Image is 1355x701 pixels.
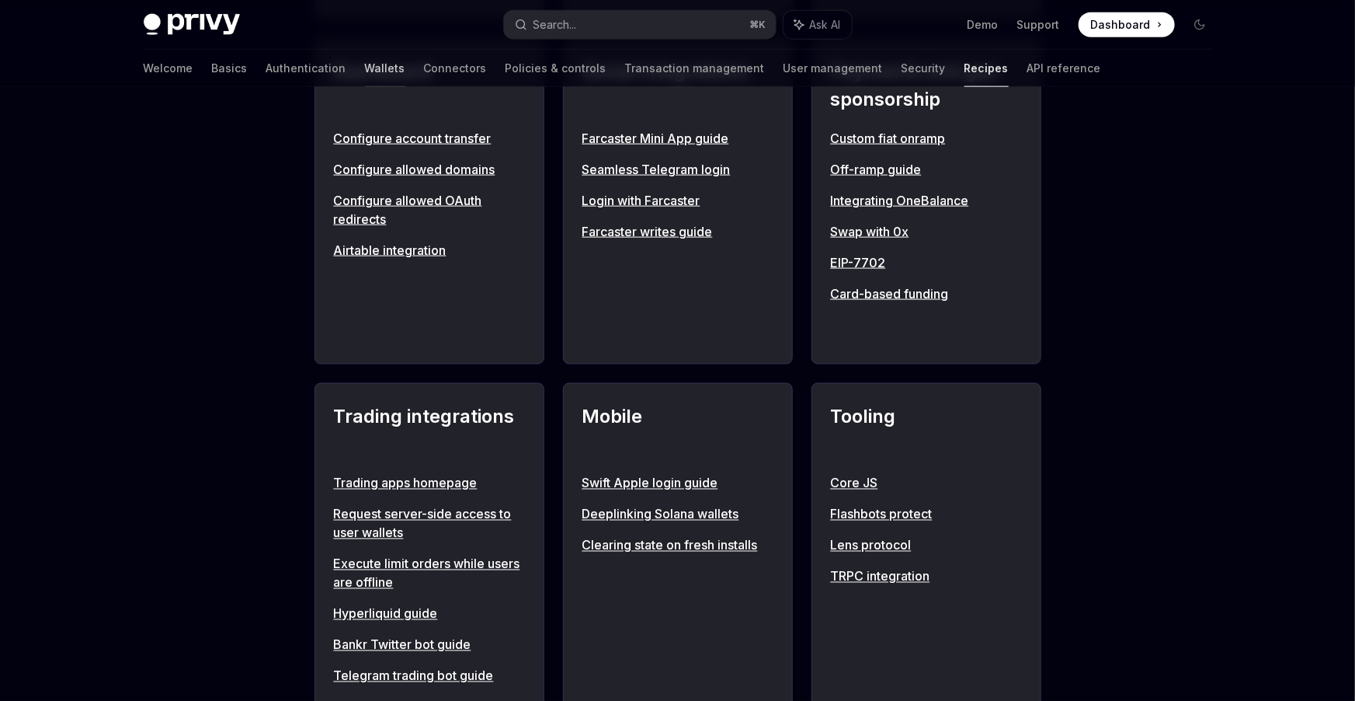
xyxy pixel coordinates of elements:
[831,474,1022,493] a: Core JS
[831,536,1022,555] a: Lens protocol
[810,17,841,33] span: Ask AI
[831,284,1022,303] a: Card-based funding
[266,50,346,87] a: Authentication
[582,505,773,524] a: Deeplinking Solana wallets
[831,191,1022,210] a: Integrating OneBalance
[334,605,525,623] a: Hyperliquid guide
[831,160,1022,179] a: Off-ramp guide
[582,160,773,179] a: Seamless Telegram login
[144,50,193,87] a: Welcome
[831,505,1022,524] a: Flashbots protect
[334,474,525,493] a: Trading apps homepage
[1017,17,1060,33] a: Support
[365,50,405,87] a: Wallets
[334,555,525,592] a: Execute limit orders while users are offline
[334,667,525,685] a: Telegram trading bot guide
[1027,50,1101,87] a: API reference
[783,50,883,87] a: User management
[750,19,766,31] span: ⌘ K
[1187,12,1212,37] button: Toggle dark mode
[582,129,773,148] a: Farcaster Mini App guide
[582,474,773,493] a: Swift Apple login guide
[582,222,773,241] a: Farcaster writes guide
[212,50,248,87] a: Basics
[334,403,525,459] h2: Trading integrations
[334,129,525,148] a: Configure account transfer
[831,567,1022,586] a: TRPC integration
[831,403,1022,459] h2: Tooling
[334,241,525,260] a: Airtable integration
[831,129,1022,148] a: Custom fiat onramp
[504,11,776,39] button: Search...⌘K
[1079,12,1175,37] a: Dashboard
[334,505,525,542] a: Request server-side access to user wallets
[144,14,240,36] img: dark logo
[783,11,852,39] button: Ask AI
[968,17,999,33] a: Demo
[506,50,606,87] a: Policies & controls
[625,50,765,87] a: Transaction management
[533,16,577,34] div: Search...
[582,536,773,555] a: Clearing state on fresh installs
[1091,17,1151,33] span: Dashboard
[831,222,1022,241] a: Swap with 0x
[334,160,525,179] a: Configure allowed domains
[582,191,773,210] a: Login with Farcaster
[831,253,1022,272] a: EIP-7702
[424,50,487,87] a: Connectors
[582,403,773,459] h2: Mobile
[964,50,1009,87] a: Recipes
[334,636,525,654] a: Bankr Twitter bot guide
[902,50,946,87] a: Security
[334,191,525,228] a: Configure allowed OAuth redirects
